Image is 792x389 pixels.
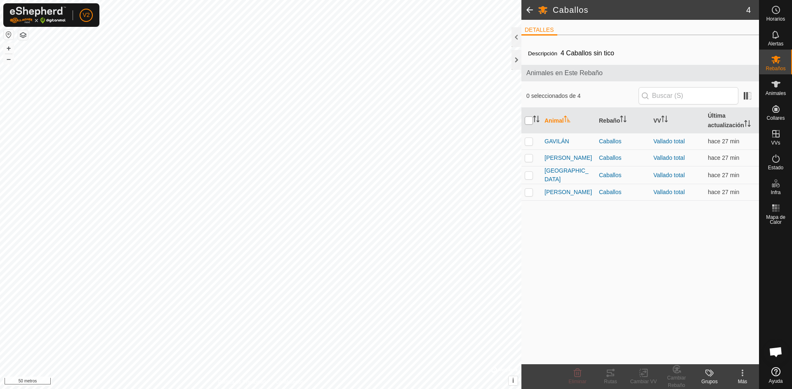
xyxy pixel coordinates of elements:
[771,140,780,146] font: VVs
[4,43,14,53] button: +
[653,138,685,145] a: Vallado total
[708,112,744,128] font: Última actualización
[708,154,739,161] font: hace 27 min
[708,189,739,195] span: 25 de septiembre de 2025, 21:30
[526,69,603,76] font: Animales en Este Rebaño
[667,375,686,388] font: Cambiar Rebaño
[509,376,518,385] button: i
[599,189,621,195] font: Caballos
[561,50,614,57] font: 4 Caballos sin tico
[701,379,717,384] font: Grupos
[599,154,621,161] font: Caballos
[744,121,751,128] p-sorticon: Activar para ordenar
[553,5,589,14] font: Caballos
[4,54,14,64] button: –
[661,117,668,123] p-sorticon: Activar para ordenar
[653,117,661,124] font: VV
[544,167,589,183] font: [GEOGRAPHIC_DATA]
[599,117,620,124] font: Rebaño
[7,55,11,63] font: –
[544,189,592,195] font: [PERSON_NAME]
[525,26,554,33] font: DETALLES
[218,378,266,386] a: Política de Privacidad
[738,379,747,384] font: Más
[276,378,303,386] a: Contáctenos
[564,117,570,123] p-sorticon: Activar para ordenar
[620,117,627,123] p-sorticon: Activar para ordenar
[708,172,739,178] span: 25 de septiembre de 2025, 21:30
[276,379,303,385] font: Contáctenos
[766,115,785,121] font: Collares
[599,138,621,145] font: Caballos
[653,172,685,178] a: Vallado total
[766,214,785,225] font: Mapa de Calor
[708,172,739,178] font: hace 27 min
[218,379,266,385] font: Política de Privacidad
[708,138,739,145] font: hace 27 min
[526,93,581,99] font: 0 seleccionados de 4
[7,44,11,52] font: +
[4,30,14,40] button: Restablecer Mapa
[768,41,783,47] font: Alertas
[746,5,751,14] font: 4
[604,379,617,384] font: Rutas
[512,377,514,384] font: i
[771,190,780,195] font: Infra
[766,16,785,22] font: Horarios
[10,7,66,24] img: Logotipo de Gallagher
[708,154,739,161] span: 25 de septiembre de 2025, 21:30
[653,189,685,195] a: Vallado total
[568,379,586,384] font: Eliminar
[18,30,28,40] button: Capas del Mapa
[708,189,739,195] font: hace 27 min
[82,12,90,18] font: V2
[764,339,788,364] div: Chat abierto
[544,154,592,161] font: [PERSON_NAME]
[768,165,783,171] font: Estado
[639,87,738,104] input: Buscar (S)
[544,117,564,124] font: Animal
[708,138,739,145] span: 25 de septiembre de 2025, 21:30
[599,172,621,178] font: Caballos
[528,50,557,57] font: Descripción
[630,379,657,384] font: Cambiar VV
[766,66,785,71] font: Rebaños
[766,90,786,96] font: Animales
[759,364,792,387] a: Ayuda
[653,154,685,161] a: Vallado total
[769,378,783,384] font: Ayuda
[544,138,569,145] font: GAVILÁN
[533,117,540,123] p-sorticon: Activar para ordenar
